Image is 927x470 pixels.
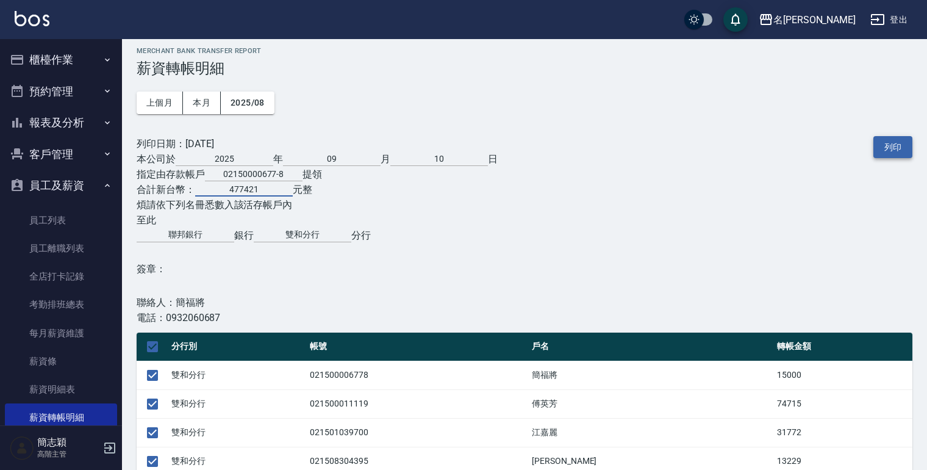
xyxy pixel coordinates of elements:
td: 簡福將 [529,361,774,389]
button: 本月 [183,92,221,114]
button: 列印 [873,136,912,159]
td: 雙和分行 [168,418,307,447]
button: save [723,7,748,32]
a: 每月薪資維護 [5,319,117,347]
div: 銀行 分行 [137,228,498,243]
button: 報表及分析 [5,107,117,139]
img: Logo [15,11,49,26]
a: 員工離職列表 [5,234,117,262]
a: 薪資明細表 [5,375,117,403]
button: 登出 [865,9,912,31]
td: 31772 [774,418,912,447]
div: 列印日期： [DATE] [137,136,498,151]
button: 客戶管理 [5,139,117,170]
a: 考勤排班總表 [5,291,117,319]
div: 合計新台幣： 元整 [137,182,498,197]
td: 021500011119 [307,389,529,418]
td: 021501039700 [307,418,529,447]
th: 帳號 [307,333,529,361]
td: 74715 [774,389,912,418]
div: 簽章： [137,261,498,277]
td: 雙和分行 [168,361,307,389]
button: 上個月 [137,92,183,114]
img: Person [10,436,34,460]
button: 2025/08 [221,92,274,114]
button: 櫃檯作業 [5,44,117,76]
button: 名[PERSON_NAME] [754,7,861,32]
a: 員工列表 [5,206,117,234]
h3: 薪資轉帳明細 [137,60,912,77]
div: 指定由存款帳戶 提領 [137,167,498,182]
p: 高階主管 [37,449,99,460]
h5: 簡志穎 [37,436,99,449]
a: 薪資轉帳明細 [5,403,117,432]
th: 轉帳金額 [774,333,912,361]
td: 江嘉麗 [529,418,774,447]
button: 預約管理 [5,76,117,107]
a: 全店打卡記錄 [5,262,117,291]
h2: Merchant Bank Transfer Report [137,47,912,55]
div: 煩請依下列名冊悉數入該活存帳戶內 [137,197,498,212]
button: 員工及薪資 [5,170,117,201]
td: 傅英芳 [529,389,774,418]
div: 名[PERSON_NAME] [773,12,856,27]
a: 薪資條 [5,347,117,375]
td: 021500006778 [307,361,529,389]
div: 電話： 0932060687 [137,310,498,325]
td: 15000 [774,361,912,389]
th: 戶名 [529,333,774,361]
td: 雙和分行 [168,389,307,418]
div: 聯絡人： 簡福將 [137,295,498,310]
div: 本公司於 年 月 日 [137,151,498,167]
th: 分行別 [168,333,307,361]
div: 至此 [137,212,498,228]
